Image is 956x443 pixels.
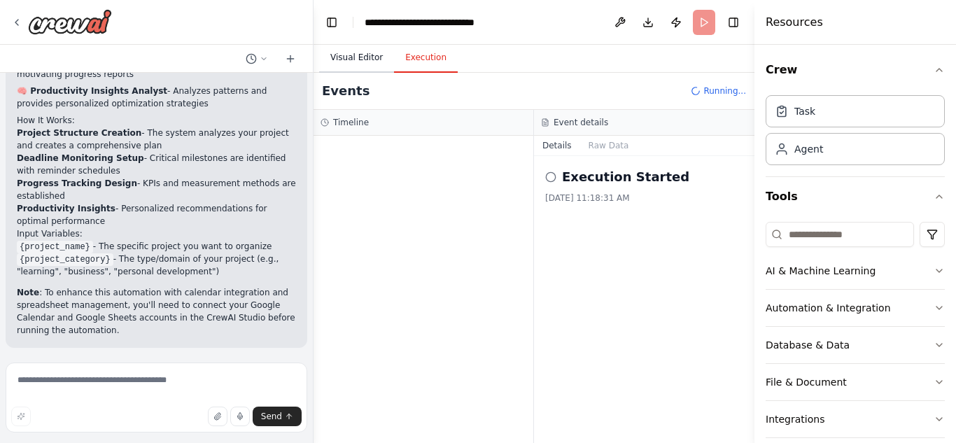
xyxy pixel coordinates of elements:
strong: Productivity Insights [17,204,115,213]
nav: breadcrumb [365,15,501,29]
div: Agent [794,142,823,156]
h2: Events [322,81,370,101]
h4: Resources [766,14,823,31]
li: - KPIs and measurement methods are established [17,177,296,202]
span: Running... [703,85,746,97]
button: Details [534,136,580,155]
button: File & Document [766,364,945,400]
button: Switch to previous chat [240,50,274,67]
p: - Analyzes patterns and provides personalized optimization strategies [17,85,296,110]
code: {project_name} [17,241,93,253]
div: File & Document [766,375,847,389]
li: - The specific project you want to organize [17,240,296,253]
button: Crew [766,50,945,90]
strong: Deadline Monitoring Setup [17,153,144,163]
button: AI & Machine Learning [766,253,945,289]
button: Click to speak your automation idea [230,407,250,426]
div: Integrations [766,412,824,426]
li: - Critical milestones are identified with reminder schedules [17,152,296,177]
button: Execution [394,43,458,73]
strong: Note [17,288,39,297]
h3: Event details [554,117,608,128]
button: Upload files [208,407,227,426]
button: Visual Editor [319,43,394,73]
h2: Input Variables: [17,227,296,240]
button: Send [253,407,302,426]
h2: How It Works: [17,114,296,127]
button: Hide left sidebar [322,13,342,32]
button: Start a new chat [279,50,302,67]
div: AI & Machine Learning [766,264,876,278]
span: Send [261,411,282,422]
button: Integrations [766,401,945,437]
h3: Timeline [333,117,369,128]
p: : To enhance this automation with calendar integration and spreadsheet management, you'll need to... [17,286,296,337]
h2: Execution Started [562,167,689,187]
button: Automation & Integration [766,290,945,326]
li: - The type/domain of your project (e.g., "learning", "business", "personal development") [17,253,296,278]
button: Improve this prompt [11,407,31,426]
div: Database & Data [766,338,850,352]
strong: Project Structure Creation [17,128,141,138]
div: Automation & Integration [766,301,891,315]
button: Hide right sidebar [724,13,743,32]
img: Logo [28,9,112,34]
strong: Progress Tracking Design [17,178,137,188]
code: {project_category} [17,253,113,266]
div: Task [794,104,815,118]
strong: 🧠 Productivity Insights Analyst [17,86,167,96]
button: Database & Data [766,327,945,363]
div: [DATE] 11:18:31 AM [545,192,743,204]
button: Tools [766,177,945,216]
div: Crew [766,90,945,176]
li: - The system analyzes your project and creates a comprehensive plan [17,127,296,152]
li: - Personalized recommendations for optimal performance [17,202,296,227]
button: Raw Data [580,136,638,155]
